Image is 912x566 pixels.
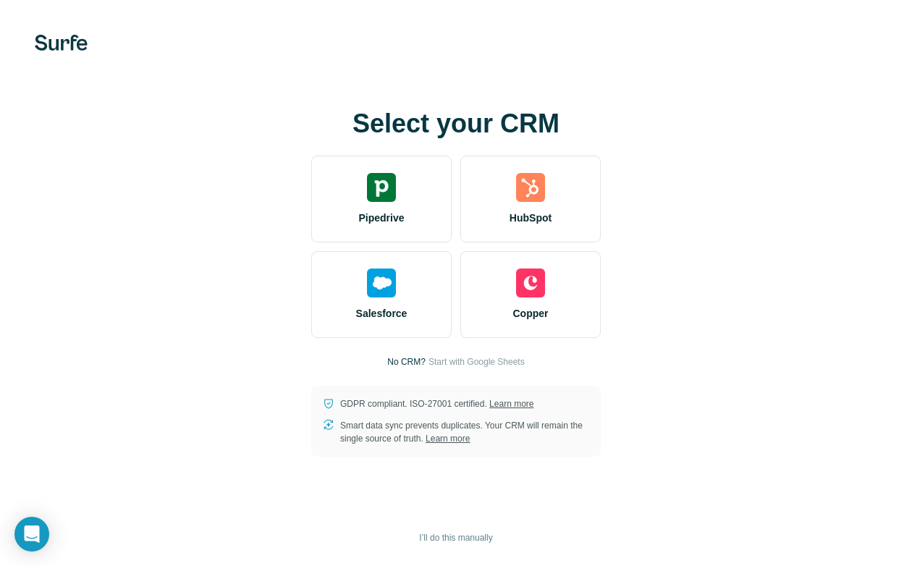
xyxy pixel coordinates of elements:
[513,306,549,321] span: Copper
[14,517,49,552] div: Open Intercom Messenger
[356,306,408,321] span: Salesforce
[35,35,88,51] img: Surfe's logo
[510,211,552,225] span: HubSpot
[358,211,404,225] span: Pipedrive
[311,109,601,138] h1: Select your CRM
[340,419,589,445] p: Smart data sync prevents duplicates. Your CRM will remain the single source of truth.
[387,355,426,368] p: No CRM?
[428,355,525,368] button: Start with Google Sheets
[367,269,396,297] img: salesforce's logo
[409,527,502,549] button: I’ll do this manually
[419,531,492,544] span: I’ll do this manually
[367,173,396,202] img: pipedrive's logo
[426,434,470,444] a: Learn more
[516,173,545,202] img: hubspot's logo
[516,269,545,297] img: copper's logo
[489,399,533,409] a: Learn more
[340,397,533,410] p: GDPR compliant. ISO-27001 certified.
